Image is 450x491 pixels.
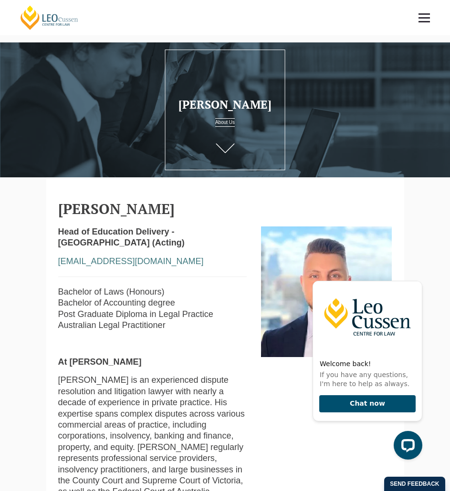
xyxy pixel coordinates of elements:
[58,357,142,367] strong: At [PERSON_NAME]
[171,98,279,111] h1: [PERSON_NAME]
[58,286,247,331] p: Bachelor of Laws (Honours) Bachelor of Accounting degree Post Graduate Diploma in Legal Practice ...
[58,256,204,266] a: [EMAIL_ADDRESS][DOMAIN_NAME]
[215,118,235,127] a: About Us
[58,201,392,217] h2: [PERSON_NAME]
[19,5,80,31] a: [PERSON_NAME] Centre for Law
[58,227,185,247] strong: Head of Education Delivery - [GEOGRAPHIC_DATA] (Acting)
[305,264,426,467] iframe: LiveChat chat widget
